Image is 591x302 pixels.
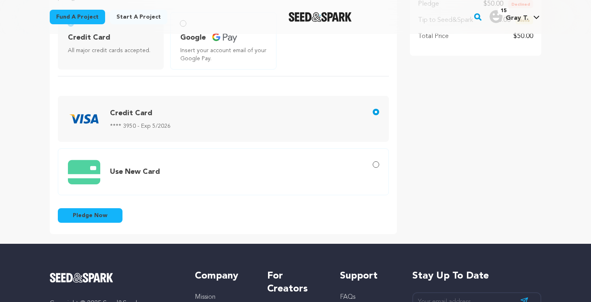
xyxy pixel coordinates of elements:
[490,10,528,23] div: Gray T.'s Profile
[110,110,152,117] span: Credit Card
[490,10,502,23] img: user.png
[50,273,179,283] a: Seed&Spark Homepage
[412,270,541,283] h5: Stay up to date
[289,12,352,22] img: Seed&Spark Logo Dark Mode
[340,294,355,300] a: FAQs
[68,46,157,55] span: All major credit cards accepted.
[180,46,269,63] span: Insert your account email of your Google Pay.
[488,8,541,23] a: Gray T.'s Profile
[267,270,323,296] h5: For Creators
[212,33,237,43] img: credit card icons
[418,32,449,41] p: Total Price
[488,8,541,25] span: Gray T.'s Profile
[195,270,251,283] h5: Company
[50,273,113,283] img: Seed&Spark Logo
[110,122,171,130] span: **** 3950 - Exp 5/2026
[513,32,533,41] p: $50.00
[73,211,108,220] span: Pledge Now
[68,103,100,135] img: Visa icons
[195,294,215,300] a: Mission
[50,10,105,24] a: Fund a project
[110,168,160,175] span: Use New Card
[289,12,352,22] a: Seed&Spark Homepage
[58,208,122,223] button: Pledge Now
[110,10,167,24] a: Start a project
[68,155,100,188] img: credit card icons
[68,32,110,43] span: Credit Card
[180,32,206,43] span: Google
[506,15,528,21] span: Gray T.
[340,270,396,283] h5: Support
[498,7,510,15] span: 15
